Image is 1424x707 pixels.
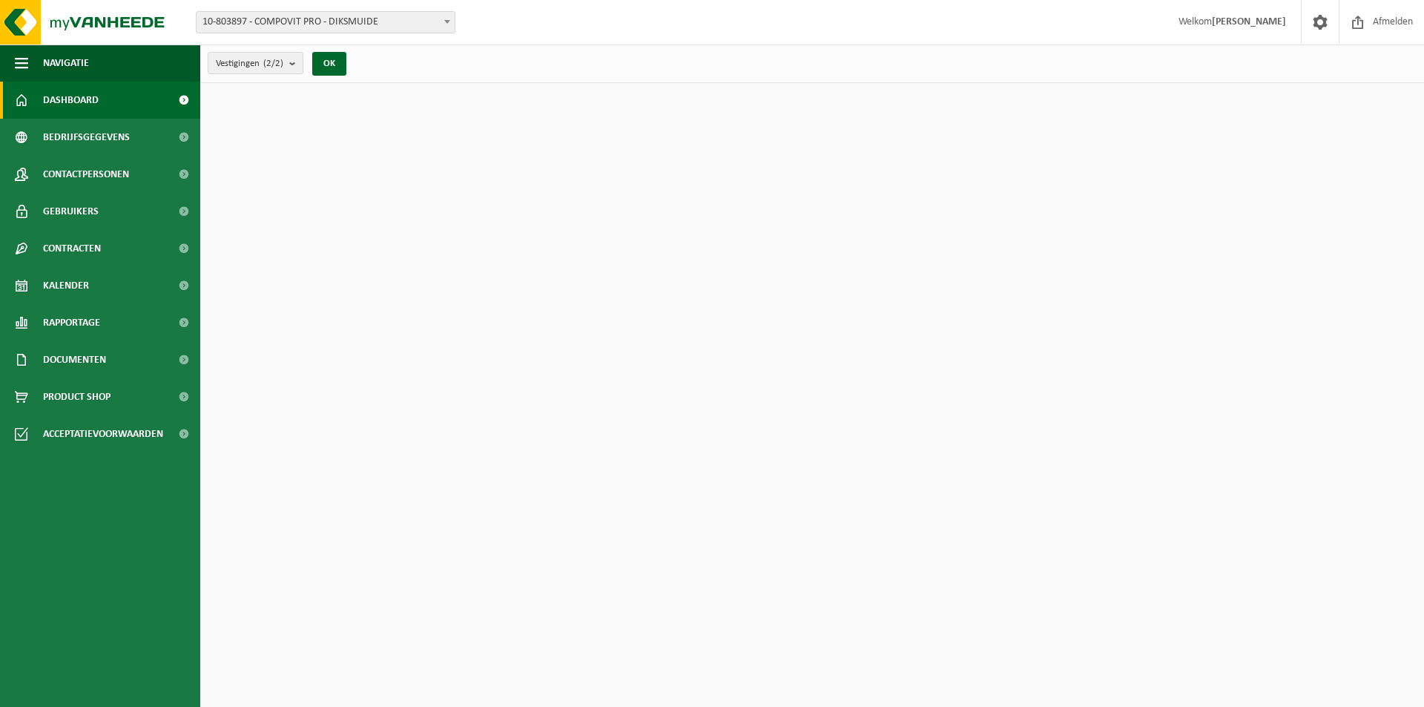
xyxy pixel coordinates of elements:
[197,12,455,33] span: 10-803897 - COMPOVIT PRO - DIKSMUIDE
[43,119,130,156] span: Bedrijfsgegevens
[208,52,303,74] button: Vestigingen(2/2)
[263,59,283,68] count: (2/2)
[43,156,129,193] span: Contactpersonen
[43,230,101,267] span: Contracten
[312,52,346,76] button: OK
[43,193,99,230] span: Gebruikers
[43,378,111,415] span: Product Shop
[43,304,100,341] span: Rapportage
[216,53,283,75] span: Vestigingen
[1212,16,1286,27] strong: [PERSON_NAME]
[43,45,89,82] span: Navigatie
[43,267,89,304] span: Kalender
[196,11,455,33] span: 10-803897 - COMPOVIT PRO - DIKSMUIDE
[43,415,163,453] span: Acceptatievoorwaarden
[43,82,99,119] span: Dashboard
[43,341,106,378] span: Documenten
